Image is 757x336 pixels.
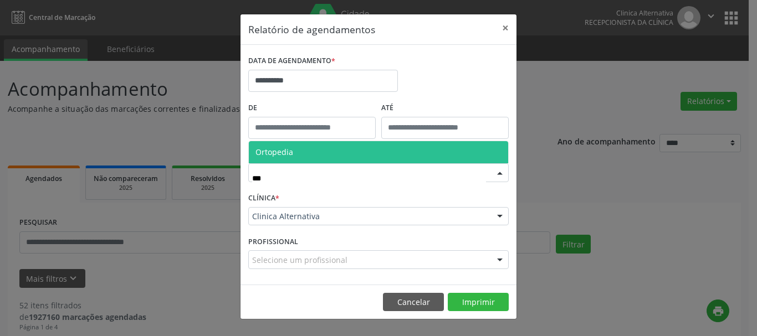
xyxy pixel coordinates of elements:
[248,100,376,117] label: De
[248,53,335,70] label: DATA DE AGENDAMENTO
[255,147,293,157] span: Ortopedia
[248,190,279,207] label: CLÍNICA
[383,293,444,312] button: Cancelar
[252,211,486,222] span: Clinica Alternativa
[252,254,347,266] span: Selecione um profissional
[448,293,509,312] button: Imprimir
[381,100,509,117] label: ATÉ
[494,14,516,42] button: Close
[248,233,298,250] label: PROFISSIONAL
[248,22,375,37] h5: Relatório de agendamentos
